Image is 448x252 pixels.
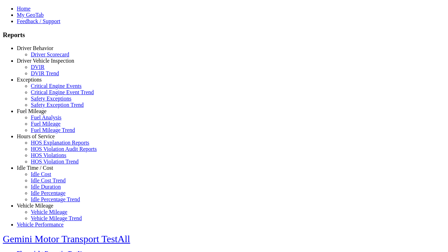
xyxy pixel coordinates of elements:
[31,184,61,190] a: Idle Duration
[31,89,94,95] a: Critical Engine Event Trend
[31,127,75,133] a: Fuel Mileage Trend
[31,171,51,177] a: Idle Cost
[17,18,60,24] a: Feedback / Support
[31,159,79,164] a: HOS Violation Trend
[31,64,44,70] a: DVIR
[31,83,82,89] a: Critical Engine Events
[31,209,67,215] a: Vehicle Mileage
[3,233,130,244] a: Gemini Motor Transport TestAll
[17,6,30,12] a: Home
[31,140,89,146] a: HOS Explanation Reports
[31,190,65,196] a: Idle Percentage
[31,96,71,101] a: Safety Exceptions
[31,152,66,158] a: HOS Violations
[17,77,42,83] a: Exceptions
[31,121,61,127] a: Fuel Mileage
[17,203,53,209] a: Vehicle Mileage
[17,165,53,171] a: Idle Time / Cost
[31,114,62,120] a: Fuel Analysis
[31,70,59,76] a: DVIR Trend
[17,12,44,18] a: My GeoTab
[31,215,82,221] a: Vehicle Mileage Trend
[3,31,445,39] h3: Reports
[17,108,47,114] a: Fuel Mileage
[17,58,74,64] a: Driver Vehicle Inspection
[17,133,55,139] a: Hours of Service
[31,177,66,183] a: Idle Cost Trend
[31,196,80,202] a: Idle Percentage Trend
[31,146,97,152] a: HOS Violation Audit Reports
[31,102,84,108] a: Safety Exception Trend
[17,222,64,227] a: Vehicle Performance
[17,45,53,51] a: Driver Behavior
[31,51,69,57] a: Driver Scorecard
